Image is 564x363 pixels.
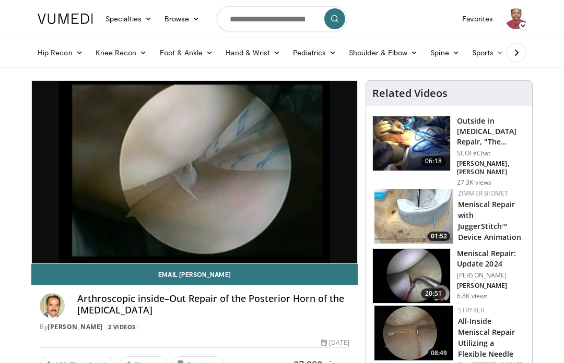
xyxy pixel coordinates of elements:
[457,116,526,147] h3: Outside in [MEDICAL_DATA] Repair, "The Boomerang Stitch"
[372,116,526,187] a: 06:18 Outside in [MEDICAL_DATA] Repair, "The Boomerang Stitch" SCOI eChat [PERSON_NAME], [PERSON_...
[458,306,484,314] a: Stryker
[372,248,526,304] a: 20:51 Meniscal Repair: Update 2024 [PERSON_NAME] [PERSON_NAME] 6.8K views
[374,189,453,244] a: 01:52
[217,6,347,31] input: Search topics, interventions
[458,199,522,242] a: Meniscal Repair with JuggerStitch™ Device Animation
[457,149,526,158] p: SCOI eChat
[287,42,343,63] a: Pediatrics
[158,8,206,29] a: Browse
[458,316,515,359] a: All-Inside Meniscal Repair Utilizing a Flexible Needle
[104,323,139,332] a: 2 Videos
[31,42,89,63] a: Hip Recon
[48,322,103,331] a: [PERSON_NAME]
[428,232,450,241] span: 01:52
[457,282,526,290] p: [PERSON_NAME]
[38,14,93,24] img: VuMedi Logo
[457,178,491,187] p: 27.3K views
[456,8,499,29] a: Favorites
[506,8,526,29] img: Avatar
[32,81,357,263] video-js: Video Player
[372,87,448,100] h4: Related Videos
[458,189,508,198] a: Zimmer Biomet
[89,42,154,63] a: Knee Recon
[374,306,453,360] img: 1c2750b8-5e5e-4220-9de8-d61e1844207f.150x105_q85_crop-smart_upscale.jpg
[421,156,446,166] span: 06:18
[40,293,65,318] img: Avatar
[374,189,453,244] img: 50c219b3-c08f-4b6c-9bf8-c5ca6333d247.150x105_q85_crop-smart_upscale.jpg
[457,248,526,269] h3: Meniscal Repair: Update 2024
[373,116,450,171] img: Vx8lr-LI9TPdNKgn5hMDoxOm1xO-1jSC.150x105_q85_crop-smart_upscale.jpg
[321,338,349,347] div: [DATE]
[40,322,349,332] div: By
[31,264,358,285] a: Email [PERSON_NAME]
[457,160,526,176] p: [PERSON_NAME], [PERSON_NAME]
[99,8,158,29] a: Specialties
[77,293,349,316] h4: Arthroscopic inside–Out Repair of the Posterior Horn of the [MEDICAL_DATA]
[466,42,511,63] a: Sports
[457,292,488,300] p: 6.8K views
[219,42,287,63] a: Hand & Wrist
[154,42,220,63] a: Foot & Ankle
[424,42,465,63] a: Spine
[457,271,526,280] p: [PERSON_NAME]
[428,348,450,358] span: 08:49
[343,42,424,63] a: Shoulder & Elbow
[373,249,450,303] img: 106a3a39-ec7f-4e65-a126-9a23cf1eacd5.150x105_q85_crop-smart_upscale.jpg
[374,306,453,360] a: 08:49
[421,288,446,299] span: 20:51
